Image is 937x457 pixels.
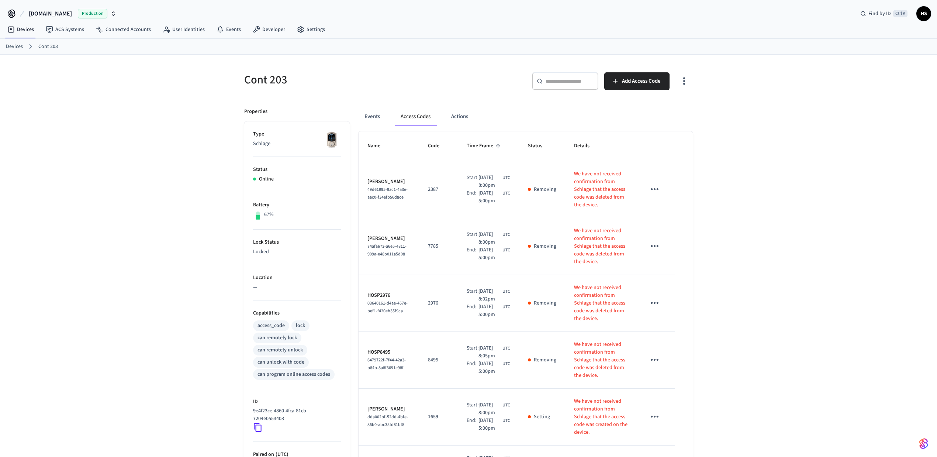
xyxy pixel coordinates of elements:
p: We have not received confirmation from Schlage that the access code was deleted from the device. [574,170,628,209]
button: Events [359,108,386,126]
img: Schlage Sense Smart Deadbolt with Camelot Trim, Front [322,130,341,149]
span: [DATE] 8:05pm [478,344,501,360]
p: HOSP8495 [367,348,410,356]
span: [DATE] 5:00pm [478,303,501,319]
a: ACS Systems [40,23,90,36]
p: Schlage [253,140,341,148]
p: 1659 [428,413,449,421]
a: Events [211,23,247,36]
p: Removing [534,186,556,193]
div: UTC [478,417,510,432]
a: Devices [1,23,40,36]
div: End: [467,417,478,432]
p: [PERSON_NAME] [367,235,410,243]
p: Locked [253,248,341,256]
button: Access Codes [395,108,436,126]
div: End: [467,360,478,375]
a: Settings [291,23,331,36]
p: [PERSON_NAME] [367,178,410,186]
span: [DATE] 5:00pm [478,246,501,262]
span: [DATE] 5:00pm [478,189,501,205]
span: Status [528,140,552,152]
span: UTC [502,247,510,254]
div: lock [296,322,305,330]
img: SeamLogoGradient.69752ec5.svg [919,438,928,450]
div: End: [467,246,478,262]
p: Removing [534,356,556,364]
p: We have not received confirmation from Schlage that the access code was deleted from the device. [574,284,628,323]
p: Battery [253,201,341,209]
div: can remotely lock [257,334,297,342]
p: Type [253,130,341,138]
span: Ctrl K [893,10,907,17]
span: [DATE] 5:00pm [478,417,501,432]
span: 6479722f-7f44-42a3-b84b-8a8f3691e98f [367,357,406,371]
p: HOSP2976 [367,292,410,299]
div: UTC [478,246,510,262]
a: Cont 203 [38,43,58,51]
span: Name [367,140,390,152]
span: UTC [502,304,510,310]
p: 7785 [428,243,449,250]
p: — [253,284,341,291]
button: Add Access Code [604,72,670,90]
div: UTC [478,231,510,246]
span: [DOMAIN_NAME] [29,9,72,18]
div: UTC [478,401,510,417]
p: Setting [534,413,550,421]
p: ID [253,398,341,406]
span: dda002bf-52dd-4bfe-86b0-abc35fd81bf8 [367,414,408,428]
p: 2976 [428,299,449,307]
span: UTC [502,231,510,238]
span: 74afa673-a6e5-4811-909a-e48b011a5d08 [367,243,407,257]
a: Devices [6,43,23,51]
div: Find by IDCtrl K [854,7,913,20]
div: Start: [467,231,478,246]
p: Online [259,175,274,183]
p: Properties [244,108,267,116]
p: 2387 [428,186,449,193]
span: [DATE] 8:00pm [478,231,501,246]
p: Location [253,274,341,282]
p: 8495 [428,356,449,364]
span: UTC [502,175,510,181]
div: Start: [467,401,478,417]
p: [PERSON_NAME] [367,405,410,413]
div: Start: [467,288,478,303]
span: UTC [502,418,510,424]
span: UTC [502,345,510,352]
span: [DATE] 8:00pm [478,401,501,417]
span: UTC [502,288,510,295]
div: UTC [478,360,510,375]
p: Capabilities [253,309,341,317]
span: [DATE] 8:00pm [478,174,501,189]
span: Production [78,9,107,18]
div: UTC [478,344,510,360]
div: UTC [478,174,510,189]
a: User Identities [157,23,211,36]
p: Status [253,166,341,173]
p: 67% [264,211,274,219]
p: We have not received confirmation from Schlage that the access code was created on the device. [574,398,628,436]
p: We have not received confirmation from Schlage that the access code was deleted from the device. [574,341,628,379]
span: 49d61995-9ac1-4a3e-aac0-f34efb56d8ce [367,186,408,200]
div: ant example [359,108,693,126]
a: Developer [247,23,291,36]
span: Time Frame [467,140,503,152]
button: Actions [445,108,474,126]
h5: Cont 203 [244,72,464,87]
p: Removing [534,243,556,250]
div: can program online access codes [257,371,330,378]
div: Start: [467,174,478,189]
p: Lock Status [253,238,341,246]
a: Connected Accounts [90,23,157,36]
span: HS [917,7,930,20]
div: can remotely unlock [257,346,303,354]
span: Details [574,140,599,152]
div: Start: [467,344,478,360]
p: Removing [534,299,556,307]
span: Add Access Code [622,76,661,86]
div: access_code [257,322,285,330]
div: can unlock with code [257,358,304,366]
span: UTC [502,361,510,367]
